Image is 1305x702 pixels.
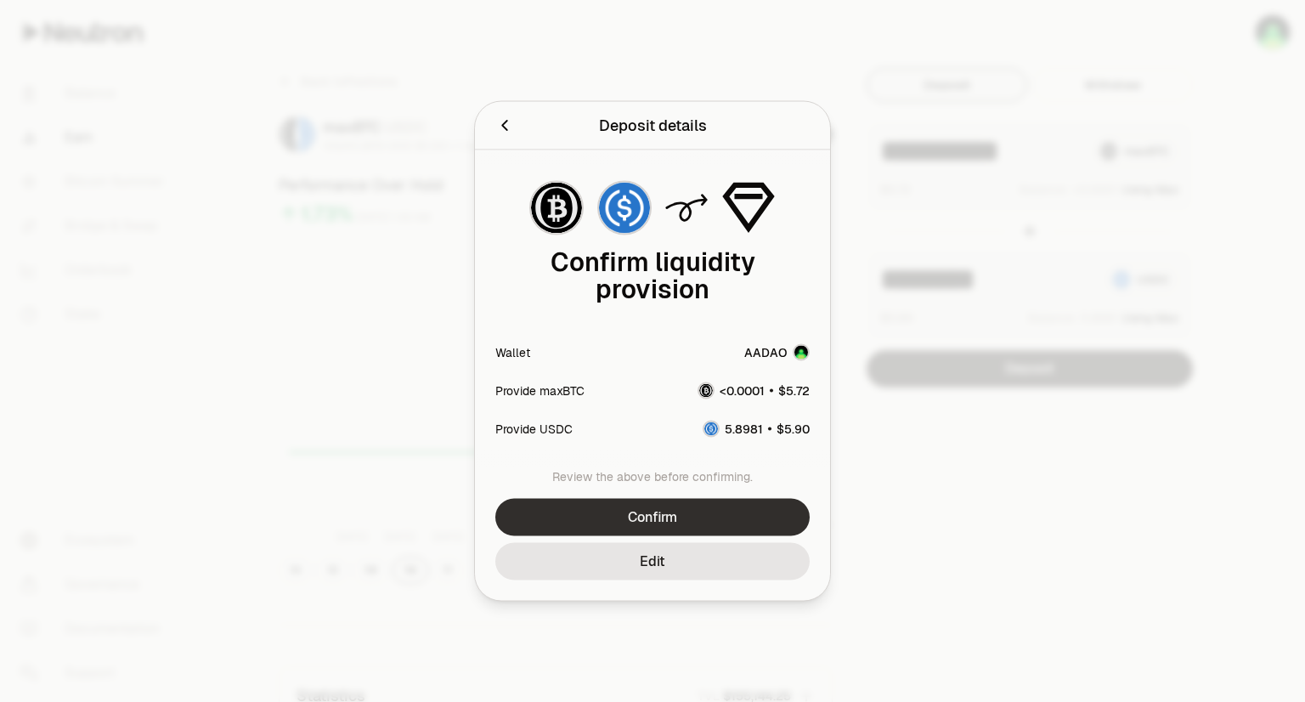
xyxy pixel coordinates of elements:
[495,543,810,580] button: Edit
[599,114,707,138] div: Deposit details
[704,422,718,435] img: USDC Logo
[495,499,810,536] button: Confirm
[495,420,573,437] div: Provide USDC
[599,183,650,234] img: USDC Logo
[495,114,514,138] button: Back
[744,344,788,361] div: AADAO
[699,383,713,397] img: maxBTC Logo
[495,382,585,399] div: Provide maxBTC
[531,183,582,234] img: maxBTC Logo
[744,344,810,361] button: AADAOAccount Image
[495,344,530,361] div: Wallet
[794,346,808,359] img: Account Image
[495,468,810,485] div: Review the above before confirming.
[495,249,810,303] div: Confirm liquidity provision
